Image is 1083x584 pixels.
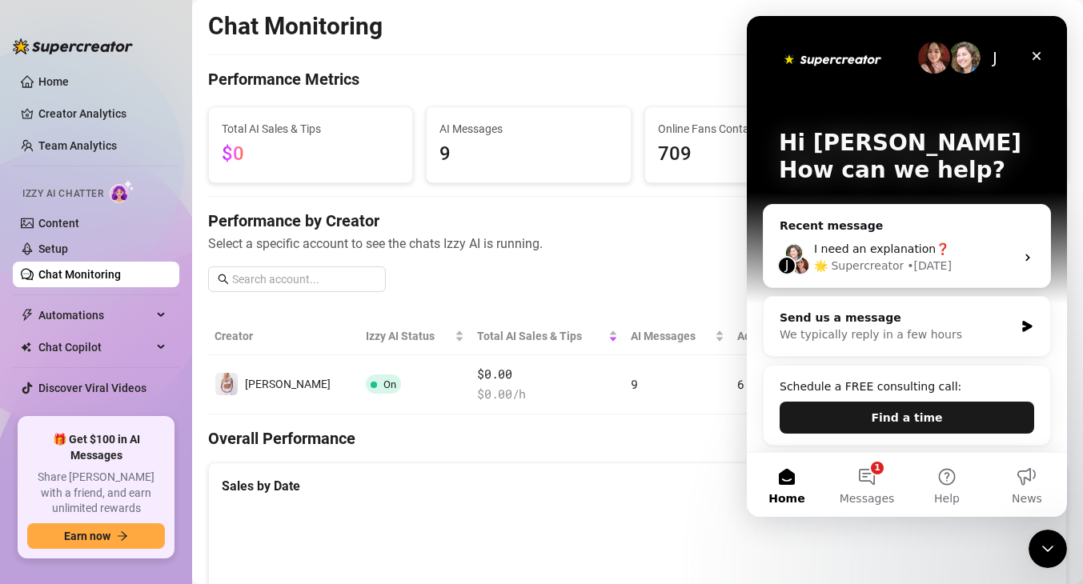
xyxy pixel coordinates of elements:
iframe: Intercom live chat [747,16,1067,517]
a: Team Analytics [38,139,117,152]
div: Sales by Date [222,476,1053,496]
span: Izzy AI Status [366,327,451,345]
span: [PERSON_NAME] [245,378,331,390]
img: Chat Copilot [21,342,31,353]
a: Discover Viral Videos [38,382,146,394]
span: Total AI Sales & Tips [477,327,605,345]
span: Share [PERSON_NAME] with a friend, and earn unlimited rewards [27,470,165,517]
iframe: Intercom live chat [1029,530,1067,568]
th: Active Chats [731,318,836,355]
span: Automations [38,302,152,328]
h4: Performance Metrics [208,68,359,94]
a: Setup [38,242,68,255]
th: Creator [208,318,359,355]
img: ashley [215,373,238,395]
th: Izzy AI Status [359,318,471,355]
span: Online Fans Contacted [658,120,836,138]
span: Izzy AI Chatter [22,186,103,202]
span: 9 [631,376,638,392]
h4: Overall Performance [208,427,1067,450]
span: AI Messages [631,327,712,345]
span: 🎁 Get $100 in AI Messages [27,432,165,463]
span: Total AI Sales & Tips [222,120,399,138]
span: $0.00 [477,365,618,384]
span: arrow-right [117,530,128,542]
span: On [383,378,396,390]
h4: Performance by Creator [208,210,1067,232]
a: Creator Analytics [38,101,166,126]
span: $ 0.00 /h [477,385,618,404]
span: search [218,274,229,285]
th: Total AI Sales & Tips [471,318,624,355]
input: Search account... [232,270,376,288]
a: Chat Monitoring [38,268,121,281]
span: 709 [658,139,836,170]
span: 9 [439,139,617,170]
span: Chat Copilot [38,334,152,360]
span: AI Messages [439,120,617,138]
span: $0 [222,142,244,165]
a: Home [38,75,69,88]
a: Content [38,217,79,230]
span: Active Chats [737,327,817,345]
button: Earn nowarrow-right [27,523,165,549]
span: Select a specific account to see the chats Izzy AI is running. [208,234,1067,254]
span: thunderbolt [21,309,34,322]
th: AI Messages [624,318,731,355]
span: Earn now [64,530,110,542]
img: logo-BBDzfeDw.svg [13,38,133,54]
span: 6 [737,376,744,392]
img: AI Chatter [110,180,134,203]
h2: Chat Monitoring [208,11,383,42]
